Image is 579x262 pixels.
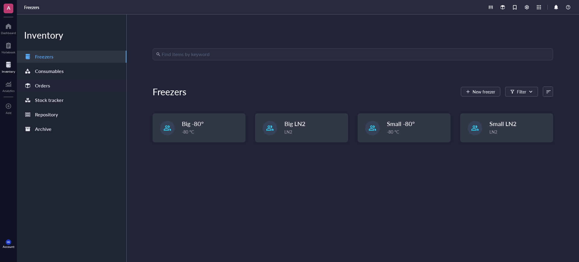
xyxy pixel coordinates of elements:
[35,125,52,133] div: Archive
[3,245,14,248] div: Account
[17,94,126,106] a: Stock tracker
[35,67,64,75] div: Consumables
[182,128,242,135] div: -80 °C
[2,79,14,93] a: Analytics
[17,65,126,77] a: Consumables
[7,241,10,243] span: MK
[2,70,15,73] div: Inventory
[284,128,344,135] div: LN2
[2,60,15,73] a: Inventory
[17,51,126,63] a: Freezers
[6,111,11,115] div: Add
[387,128,447,135] div: -80 °C
[489,119,517,128] span: Small LN2
[17,80,126,92] a: Orders
[7,4,10,11] span: A
[1,21,16,35] a: Dashboard
[387,119,415,128] span: Small -80°
[35,81,50,90] div: Orders
[17,123,126,135] a: Archive
[517,88,526,95] div: Filter
[489,128,549,135] div: LN2
[17,109,126,121] a: Repository
[284,119,305,128] span: Big LN2
[35,96,64,104] div: Stock tracker
[17,29,126,41] div: Inventory
[473,89,495,94] span: New freezer
[2,50,15,54] div: Notebook
[24,5,40,10] a: Freezers
[182,119,204,128] span: Big -80°
[2,89,14,93] div: Analytics
[1,31,16,35] div: Dashboard
[2,41,15,54] a: Notebook
[153,86,186,98] div: Freezers
[461,87,500,96] button: New freezer
[35,110,58,119] div: Repository
[35,52,53,61] div: Freezers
